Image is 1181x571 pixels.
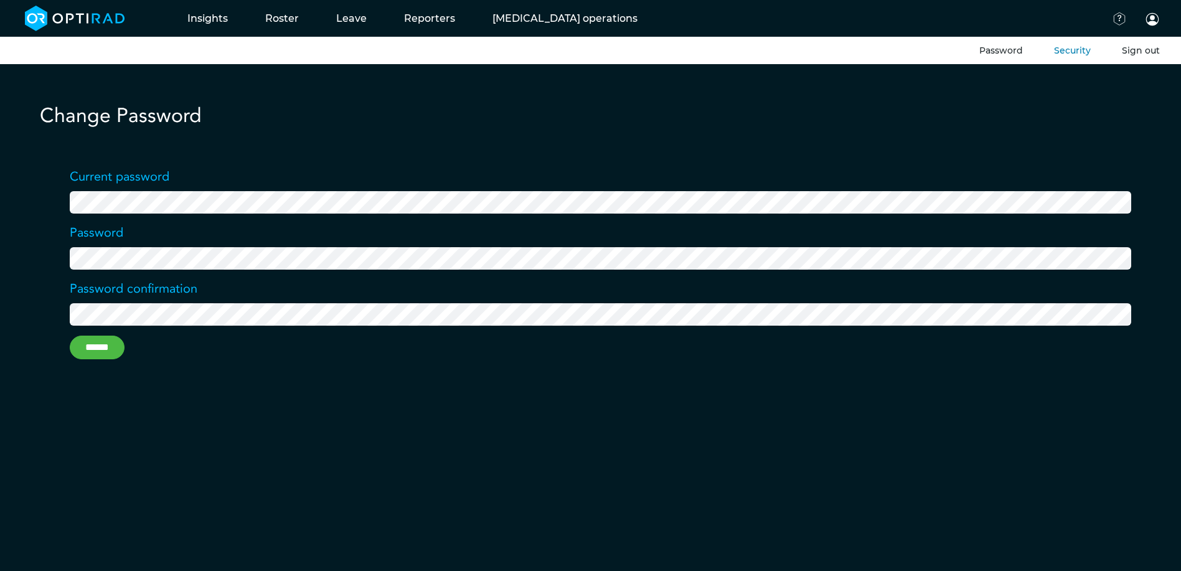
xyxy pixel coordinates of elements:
label: Current password [70,168,169,186]
label: Password [70,224,123,242]
label: Password confirmation [70,280,197,298]
button: Sign out [1122,44,1160,57]
a: Password [979,45,1023,56]
a: Security [1054,45,1091,56]
img: brand-opti-rad-logos-blue-and-white-d2f68631ba2948856bd03f2d395fb146ddc8fb01b4b6e9315ea85fa773367... [25,6,125,31]
h1: Change Password [40,104,1161,128]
